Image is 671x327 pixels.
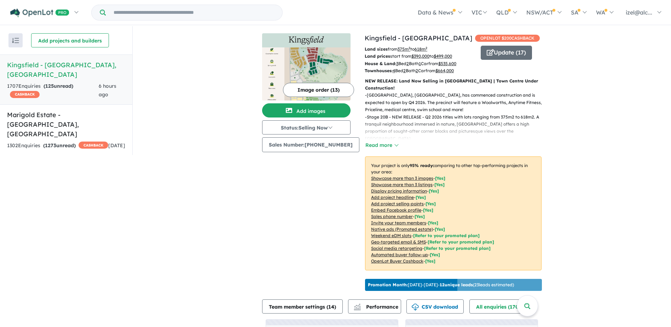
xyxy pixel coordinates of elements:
u: Weekend eDM slots [371,233,411,238]
button: Read more [365,141,398,149]
u: $ 499,000 [434,53,452,59]
p: Bed Bath Car from [365,67,475,74]
u: 618 m [415,46,427,52]
b: Land prices [365,53,390,59]
b: House & Land: [365,61,396,66]
u: Sales phone number [371,214,413,219]
u: $ 664,000 [435,68,454,73]
b: Townhouses: [365,68,393,73]
h5: Kingsfield - [GEOGRAPHIC_DATA] , [GEOGRAPHIC_DATA] [7,60,125,79]
p: NEW RELEASE: Land Now Selling in [GEOGRAPHIC_DATA] | Town Centre Under Construction! [365,78,542,92]
input: Try estate name, suburb, builder or developer [107,5,281,20]
img: Kingsfield - Sunbury [262,47,351,101]
u: 2 [416,68,418,73]
button: CSV download [406,299,464,314]
button: Team member settings (14) [262,299,343,314]
p: Your project is only comparing to other top-performing projects in your area: - - - - - - - - - -... [365,156,542,270]
button: All enquiries (1707) [469,299,533,314]
div: 1707 Enquir ies [7,82,99,99]
u: OpenLot Buyer Cashback [371,258,423,264]
p: Bed Bath Car from [365,60,475,67]
span: [ Yes ] [415,214,425,219]
h5: Marigold Estate - [GEOGRAPHIC_DATA] , [GEOGRAPHIC_DATA] [7,110,125,139]
b: Land sizes [365,46,388,52]
a: Kingsfield - [GEOGRAPHIC_DATA] [365,34,472,42]
p: [DATE] - [DATE] - ( 23 leads estimated) [368,282,514,288]
button: Update (17) [481,46,532,60]
u: Embed Facebook profile [371,207,421,213]
span: CASHBACK [79,142,108,149]
img: Kingsfield - Sunbury Logo [265,36,348,45]
u: Social media retargeting [371,246,422,251]
span: to [429,53,452,59]
u: 375 m [398,46,410,52]
span: [Yes] [435,226,445,232]
u: Showcase more than 3 listings [371,182,433,187]
u: 2 [406,61,409,66]
span: [ Yes ] [435,176,445,181]
span: [Refer to your promoted plan] [413,233,480,238]
img: Openlot PRO Logo White [10,8,69,17]
span: [ Yes ] [423,207,433,213]
div: 1302 Enquir ies [7,142,108,150]
span: 6 hours ago [99,83,116,98]
strong: ( unread) [43,142,76,149]
span: [Refer to your promoted plan] [428,239,494,245]
u: 1 [419,61,421,66]
p: - [GEOGRAPHIC_DATA], [GEOGRAPHIC_DATA], has commenced construction and is expected to open by Q4 ... [365,92,547,113]
button: Status:Selling Now [262,120,351,134]
span: [Yes] [430,252,440,257]
span: [Refer to your promoted plan] [424,246,491,251]
span: [ Yes ] [434,182,445,187]
u: Showcase more than 3 images [371,176,433,181]
span: 14 [328,304,334,310]
span: [ Yes ] [416,195,426,200]
u: Native ads (Promoted estate) [371,226,433,232]
span: Performance [355,304,398,310]
strong: ( unread) [44,83,73,89]
u: 2 [403,68,406,73]
span: [ Yes ] [429,188,439,194]
span: [ Yes ] [428,220,438,225]
span: CASHBACK [10,91,40,98]
span: izel@alc... [626,9,652,16]
b: 95 % ready [410,163,433,168]
p: - Stage 20B - NEW RELEASE - Q2 2026 titles with lots ranging from 375m2 to 618m2. A tranquil neig... [365,114,547,143]
u: Display pricing information [371,188,427,194]
button: Add projects and builders [31,33,109,47]
sup: 2 [426,46,427,50]
u: Geo-targeted email & SMS [371,239,426,245]
p: start from [365,53,475,60]
a: Kingsfield - Sunbury LogoKingsfield - Sunbury [262,33,351,101]
button: Performance [348,299,401,314]
p: from [365,46,475,53]
span: [ Yes ] [426,201,436,206]
span: to [410,46,427,52]
img: download icon [412,304,419,311]
button: Add images [262,103,351,117]
u: 4 [393,68,395,73]
span: OPENLOT $ 200 CASHBACK [475,35,540,42]
img: line-chart.svg [354,304,360,308]
b: Promotion Month: [368,282,408,287]
u: $ 535,600 [438,61,456,66]
span: 1273 [45,142,56,149]
u: Add project headline [371,195,414,200]
u: Add project selling-points [371,201,424,206]
u: 3 [396,61,398,66]
button: Image order (13) [283,83,354,97]
b: 12 unique leads [440,282,473,287]
u: $ 390,000 [411,53,429,59]
img: sort.svg [12,38,19,43]
span: [DATE] [108,142,125,149]
img: bar-chart.svg [354,306,361,310]
u: Invite your team members [371,220,426,225]
button: Sales Number:[PHONE_NUMBER] [262,137,359,152]
sup: 2 [409,46,410,50]
span: 125 [45,83,54,89]
span: [Yes] [425,258,435,264]
u: Automated buyer follow-up [371,252,428,257]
